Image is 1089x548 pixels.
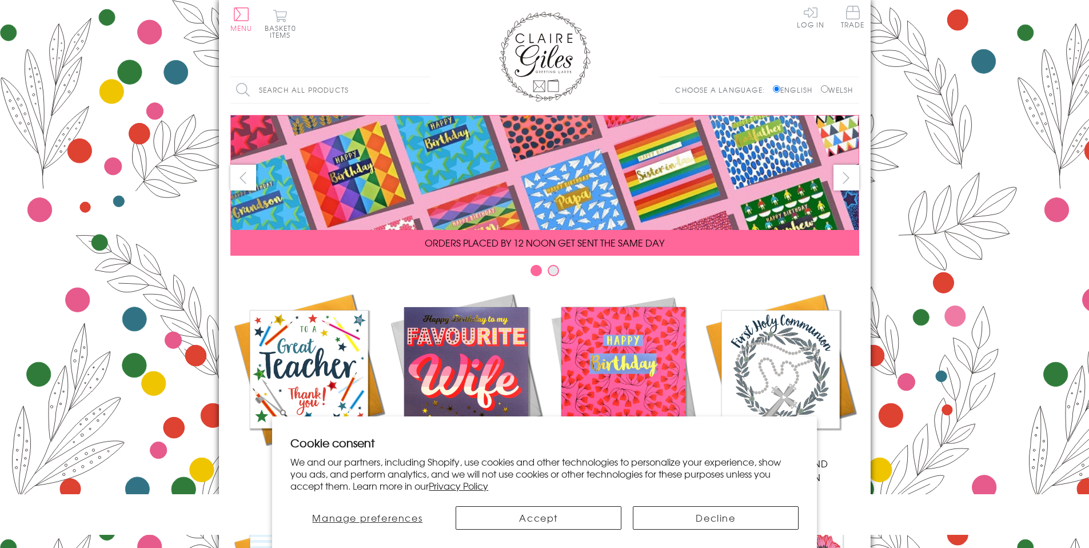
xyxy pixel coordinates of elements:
[429,479,488,493] a: Privacy Policy
[265,9,296,38] button: Basket0 items
[419,77,430,103] input: Search
[230,7,253,31] button: Menu
[702,291,859,484] a: Communion and Confirmation
[499,11,591,102] img: Claire Giles Greetings Cards
[821,85,828,93] input: Welsh
[230,264,859,282] div: Carousel Pagination
[230,77,430,103] input: Search all products
[230,23,253,33] span: Menu
[270,23,296,40] span: 0 items
[290,456,799,491] p: We and our partners, including Shopify, use cookies and other technologies to personalize your ex...
[425,236,664,249] span: ORDERS PLACED BY 12 NOON GET SENT THE SAME DAY
[833,165,859,190] button: next
[773,85,780,93] input: English
[545,291,702,470] a: Birthdays
[456,506,621,530] button: Accept
[530,265,542,276] button: Carousel Page 1 (Current Slide)
[388,291,545,470] a: New Releases
[230,165,256,190] button: prev
[841,6,865,28] span: Trade
[633,506,799,530] button: Decline
[290,506,444,530] button: Manage preferences
[312,511,422,525] span: Manage preferences
[548,265,559,276] button: Carousel Page 2
[290,435,799,451] h2: Cookie consent
[821,85,853,95] label: Welsh
[675,85,771,95] p: Choose a language:
[230,291,388,470] a: Academic
[797,6,824,28] a: Log In
[841,6,865,30] a: Trade
[773,85,818,95] label: English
